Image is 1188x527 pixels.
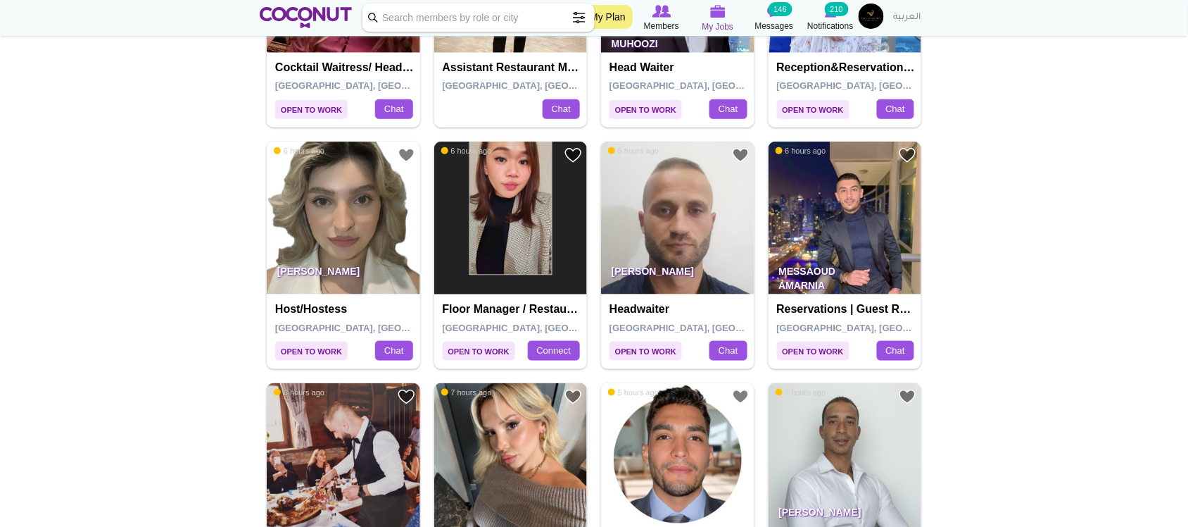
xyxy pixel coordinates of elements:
span: 6 hours ago [608,146,659,156]
a: Browse Members Members [633,4,690,33]
span: Members [644,19,679,33]
a: Add to Favourites [564,147,582,164]
span: Open to Work [443,342,515,361]
h4: Reception&Reservation Manager [777,61,917,74]
a: Connect [528,341,580,361]
span: Open to Work [609,342,682,361]
a: Chat [877,341,914,361]
a: Chat [877,99,914,119]
input: Search members by role or city [362,4,595,32]
small: 210 [825,2,849,16]
a: Chat [709,341,747,361]
span: Open to Work [275,100,348,119]
a: Chat [709,99,747,119]
span: [GEOGRAPHIC_DATA], [GEOGRAPHIC_DATA] [275,323,476,333]
span: 7 hours ago [776,387,826,397]
a: Add to Favourites [398,388,415,406]
img: Notifications [825,5,837,18]
a: Add to Favourites [732,388,750,406]
span: 6 hours ago [441,146,492,156]
small: 146 [769,2,792,16]
span: My Jobs [702,20,734,34]
img: Messages [767,5,781,18]
span: Open to Work [275,342,348,361]
p: Messaoud Amarnia [769,255,922,294]
a: Messages Messages 146 [746,4,802,33]
span: 7 hours ago [441,387,492,397]
a: Chat [375,99,412,119]
h4: Assistant Restaurant Manager [443,61,583,74]
span: [GEOGRAPHIC_DATA], [GEOGRAPHIC_DATA] [609,323,810,333]
a: Chat [375,341,412,361]
h4: Cocktail Waitress/ head waitresses/vip waitress/waitress [275,61,415,74]
a: العربية [887,4,928,32]
span: [GEOGRAPHIC_DATA], [GEOGRAPHIC_DATA] [443,80,643,91]
a: Chat [543,99,580,119]
h4: Floor Manager / Restaurant Supervisor [443,303,583,316]
a: My Plan [583,5,633,29]
span: [GEOGRAPHIC_DATA], [GEOGRAPHIC_DATA] [777,80,978,91]
img: Home [260,7,352,28]
span: Open to Work [777,342,849,361]
p: [PERSON_NAME] [267,255,420,294]
a: Add to Favourites [398,147,415,164]
h4: Head Waiter [609,61,750,74]
a: Add to Favourites [899,147,916,164]
a: Add to Favourites [564,388,582,406]
img: Browse Members [652,5,671,18]
a: Notifications Notifications 210 [802,4,859,33]
a: Add to Favourites [732,147,750,164]
span: Open to Work [609,100,682,119]
span: Notifications [807,19,853,33]
span: 6 hours ago [274,146,324,156]
span: Open to Work [777,100,849,119]
span: 6 hours ago [274,387,324,397]
p: [PERSON_NAME] [601,255,754,294]
a: My Jobs My Jobs [690,4,746,34]
img: My Jobs [710,5,726,18]
a: Add to Favourites [899,388,916,406]
h4: Reservations | Guest relation [777,303,917,316]
span: 5 hours ago [608,387,659,397]
span: [GEOGRAPHIC_DATA], [GEOGRAPHIC_DATA] [443,323,643,333]
h4: Headwaiter [609,303,750,316]
span: Messages [755,19,794,33]
span: [GEOGRAPHIC_DATA], [GEOGRAPHIC_DATA] [609,80,810,91]
span: [GEOGRAPHIC_DATA], [GEOGRAPHIC_DATA] [777,323,978,333]
h4: Host/Hostess [275,303,415,316]
span: [GEOGRAPHIC_DATA], [GEOGRAPHIC_DATA] [275,80,476,91]
span: 6 hours ago [776,146,826,156]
